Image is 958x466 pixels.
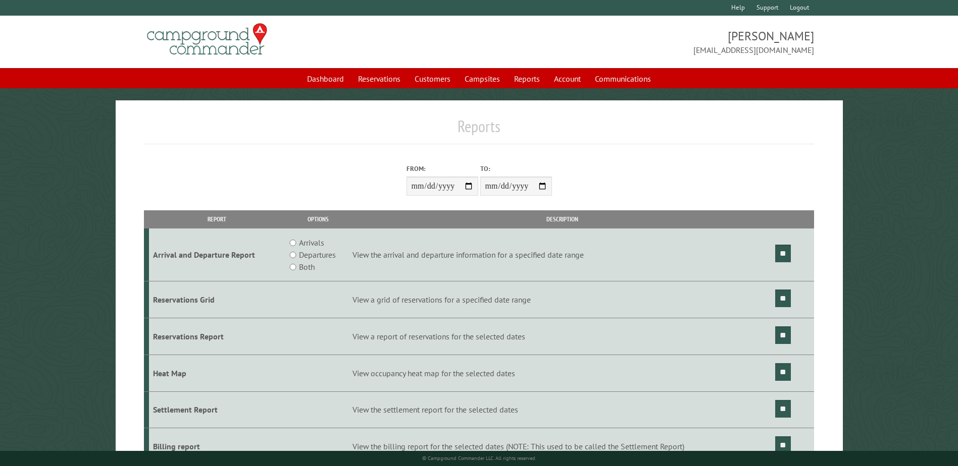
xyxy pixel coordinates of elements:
h1: Reports [144,116,814,144]
th: Options [285,210,350,228]
span: [PERSON_NAME] [EMAIL_ADDRESS][DOMAIN_NAME] [479,28,814,56]
td: Reservations Grid [149,281,285,318]
label: From: [407,164,478,173]
small: © Campground Commander LLC. All rights reserved. [422,455,536,461]
td: Arrival and Departure Report [149,228,285,281]
td: View the settlement report for the selected dates [351,391,774,428]
td: Heat Map [149,355,285,391]
label: Both [299,261,315,273]
td: View the arrival and departure information for a specified date range [351,228,774,281]
label: To: [480,164,552,173]
a: Communications [589,69,657,88]
td: View occupancy heat map for the selected dates [351,355,774,391]
label: Departures [299,249,336,261]
td: Settlement Report [149,391,285,428]
label: Arrivals [299,237,324,249]
a: Campsites [459,69,506,88]
th: Description [351,210,774,228]
a: Reservations [352,69,407,88]
td: Billing report [149,428,285,465]
td: View a report of reservations for the selected dates [351,318,774,355]
a: Dashboard [301,69,350,88]
a: Reports [508,69,546,88]
a: Account [548,69,587,88]
img: Campground Commander [144,20,270,59]
td: Reservations Report [149,318,285,355]
a: Customers [409,69,457,88]
td: View the billing report for the selected dates (NOTE: This used to be called the Settlement Report) [351,428,774,465]
td: View a grid of reservations for a specified date range [351,281,774,318]
th: Report [149,210,285,228]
